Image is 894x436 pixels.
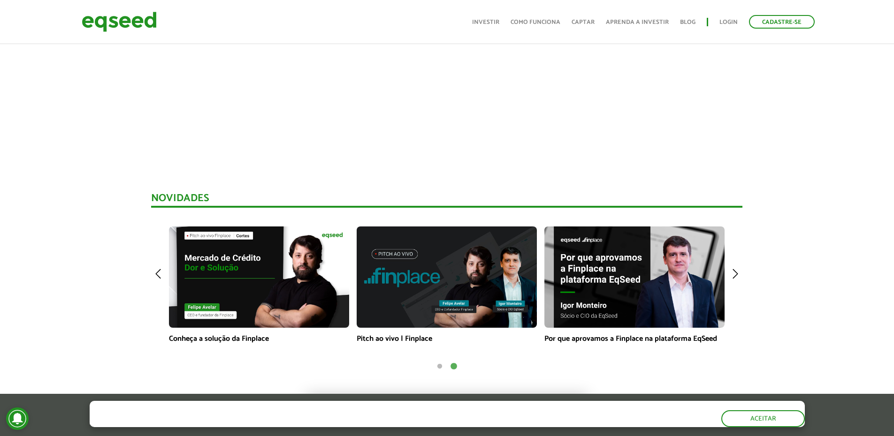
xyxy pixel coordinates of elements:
[214,419,322,427] a: política de privacidade e de cookies
[606,19,669,25] a: Aprenda a investir
[449,362,458,371] button: 2 of 2
[749,15,815,29] a: Cadastre-se
[90,401,429,415] h5: O site da EqSeed utiliza cookies para melhorar sua navegação.
[511,19,560,25] a: Como funciona
[572,19,595,25] a: Captar
[544,334,725,343] p: Por que aprovamos a Finplace na plataforma EqSeed
[169,226,349,328] img: maxresdefault.jpg
[82,9,157,34] img: EqSeed
[169,334,349,343] p: Conheça a solução da Finplace
[719,19,738,25] a: Login
[544,226,725,328] img: maxresdefault.jpg
[721,410,805,427] button: Aceitar
[680,19,695,25] a: Blog
[728,226,742,321] img: arrow-right.svg
[357,226,537,328] img: maxresdefault.jpg
[472,19,499,25] a: Investir
[435,362,444,371] button: 1 of 2
[357,334,537,343] p: Pitch ao vivo | Finplace
[151,193,742,208] div: Novidades
[90,418,429,427] p: Ao clicar em "aceitar", você aceita nossa .
[151,226,165,321] img: arrow-left.svg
